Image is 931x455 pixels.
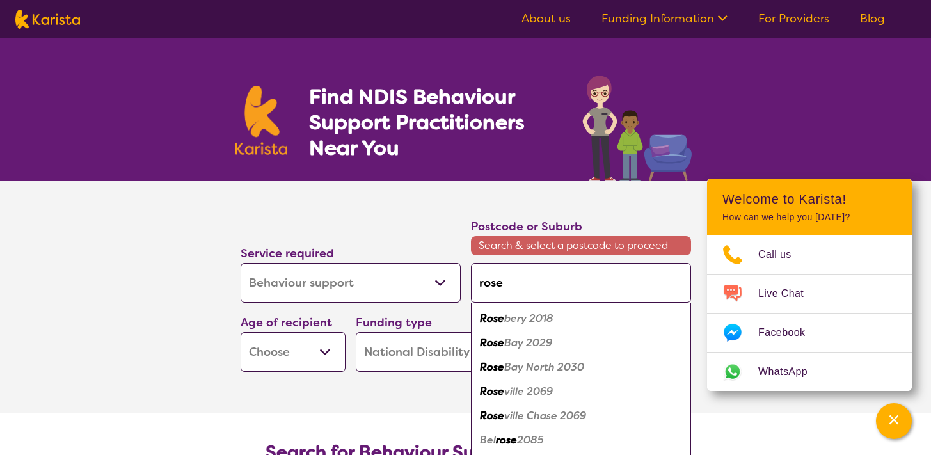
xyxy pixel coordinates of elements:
label: Funding type [356,315,432,330]
div: Rose Bay 2029 [477,331,685,355]
em: rose [496,433,517,447]
div: Roseville Chase 2069 [477,404,685,428]
span: Search & select a postcode to proceed [471,236,691,255]
em: Bel [480,433,496,447]
div: Roseville 2069 [477,379,685,404]
a: Blog [860,11,885,26]
label: Service required [241,246,334,261]
div: Rose Bay North 2030 [477,355,685,379]
img: Karista logo [15,10,80,29]
div: Belrose 2085 [477,428,685,452]
div: Channel Menu [707,179,912,391]
p: How can we help you [DATE]? [722,212,896,223]
em: Rose [480,385,504,398]
a: For Providers [758,11,829,26]
em: Rose [480,336,504,349]
em: Rose [480,312,504,325]
em: Bay North 2030 [504,360,584,374]
button: Channel Menu [876,403,912,439]
a: Funding Information [601,11,728,26]
img: Karista logo [235,86,288,155]
label: Age of recipient [241,315,332,330]
em: ville Chase 2069 [504,409,586,422]
img: behaviour-support [579,69,696,181]
em: Rose [480,360,504,374]
em: 2085 [517,433,544,447]
h1: Find NDIS Behaviour Support Practitioners Near You [309,84,557,161]
a: About us [521,11,571,26]
span: Live Chat [758,284,819,303]
em: bery 2018 [504,312,553,325]
input: Type [471,263,691,303]
span: Facebook [758,323,820,342]
ul: Choose channel [707,235,912,391]
label: Postcode or Suburb [471,219,582,234]
div: Rosebery 2018 [477,307,685,331]
h2: Welcome to Karista! [722,191,896,207]
a: Web link opens in a new tab. [707,353,912,391]
span: Call us [758,245,807,264]
em: Rose [480,409,504,422]
span: WhatsApp [758,362,823,381]
em: Bay 2029 [504,336,552,349]
em: ville 2069 [504,385,553,398]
